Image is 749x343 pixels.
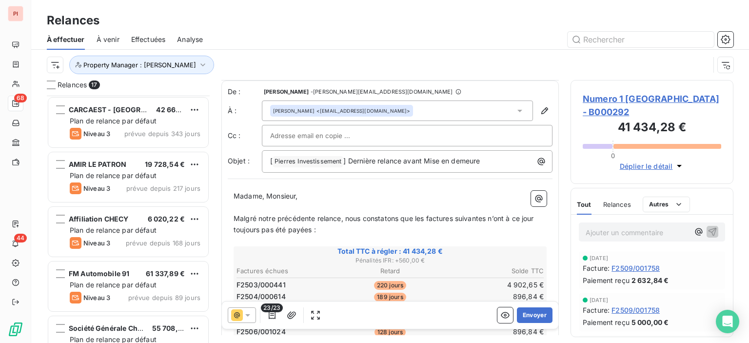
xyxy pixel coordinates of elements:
span: prévue depuis 89 jours [128,294,200,302]
span: Relances [58,80,87,90]
span: Pierres Investissement [273,156,343,167]
span: Facture : [583,305,610,315]
span: À effectuer [47,35,85,44]
span: 2 632,84 € [631,275,669,285]
span: F2509/001758 [611,263,660,273]
span: prévue depuis 217 jours [126,184,200,192]
button: Envoyer [517,307,552,323]
span: prévue depuis 168 jours [126,239,200,247]
th: Retard [339,266,441,276]
span: 5 000,00 € [631,317,669,327]
button: Property Manager : [PERSON_NAME] [69,56,214,74]
span: 44 [14,234,27,242]
span: Madame, Monsieur, [234,192,298,200]
span: [DATE] [590,255,608,261]
div: PI [8,6,23,21]
span: Niveau 3 [83,130,110,138]
span: F2509/001758 [611,305,660,315]
span: Pénalités IFR : + 560,00 € [235,256,545,265]
span: Plan de relance par défaut [70,171,157,180]
span: 189 jours [374,293,406,302]
span: Niveau 3 [83,184,110,192]
span: 0 [611,152,615,160]
span: F2506/001024 [237,327,286,337]
div: Open Intercom Messenger [716,310,739,333]
span: Plan de relance par défaut [70,117,157,125]
span: Affiliation CHECY [69,215,129,223]
input: Rechercher [568,32,714,47]
span: Relances [603,201,631,208]
td: 4 902,65 € [442,280,544,290]
span: prévue depuis 343 jours [124,130,200,138]
h3: 41 434,28 € [583,119,721,138]
span: 19 728,54 € [145,160,185,168]
span: Property Manager : [PERSON_NAME] [83,61,196,69]
span: 220 jours [374,281,406,290]
td: 896,84 € [442,326,544,337]
span: Facture : [583,263,610,273]
div: <[EMAIL_ADDRESS][DOMAIN_NAME]> [273,107,410,114]
span: FM Automobile 91 [69,269,129,278]
span: 128 jours [374,328,406,337]
span: CARCAEST - [GEOGRAPHIC_DATA] [69,105,185,114]
span: Malgré notre précédente relance, nous constatons que les factures suivantes n’ont à ce jour toujo... [234,214,536,234]
th: Solde TTC [442,266,544,276]
span: AMIR LE PATRON [69,160,126,168]
label: À : [228,106,262,116]
span: F2503/000441 [237,280,286,290]
span: - [PERSON_NAME][EMAIL_ADDRESS][DOMAIN_NAME] [311,89,453,95]
label: Cc : [228,131,262,141]
th: Factures échues [236,266,338,276]
span: 6 020,22 € [148,215,185,223]
span: Effectuées [131,35,166,44]
span: ] Dernière relance avant Mise en demeure [343,157,480,165]
span: 61 337,89 € [146,269,185,278]
span: F2504/000614 [237,292,286,302]
span: Plan de relance par défaut [70,226,157,234]
span: Tout [577,201,591,208]
span: 68 [14,94,27,102]
span: [ [270,157,273,165]
span: 17 [89,81,99,89]
span: Plan de relance par défaut [70,281,157,289]
span: 42 665,22 € [156,105,198,114]
span: Total TTC à régler : 41 434,28 € [235,246,545,256]
span: Société Générale Chaumont [69,324,164,332]
span: 23/23 [261,303,283,312]
span: Objet : [228,157,250,165]
span: Paiement reçu [583,275,630,285]
img: Logo LeanPay [8,322,23,337]
span: Déplier le détail [620,161,673,171]
span: [PERSON_NAME] [273,107,315,114]
span: Paiement reçu [583,317,630,327]
span: 55 708,59 € [152,324,194,332]
span: À venir [97,35,119,44]
span: Niveau 3 [83,294,110,302]
span: Niveau 3 [83,239,110,247]
h3: Relances [47,12,99,29]
span: [PERSON_NAME] [264,89,309,95]
span: [DATE] [590,297,608,303]
button: Déplier le détail [617,161,688,172]
button: Autres [643,197,690,212]
span: Numero 1 [GEOGRAPHIC_DATA] - B000292 [583,92,721,119]
input: Adresse email en copie ... [270,128,375,143]
span: De : [228,87,262,97]
td: 896,84 € [442,291,544,302]
span: Analyse [177,35,203,44]
div: grid [47,96,210,343]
